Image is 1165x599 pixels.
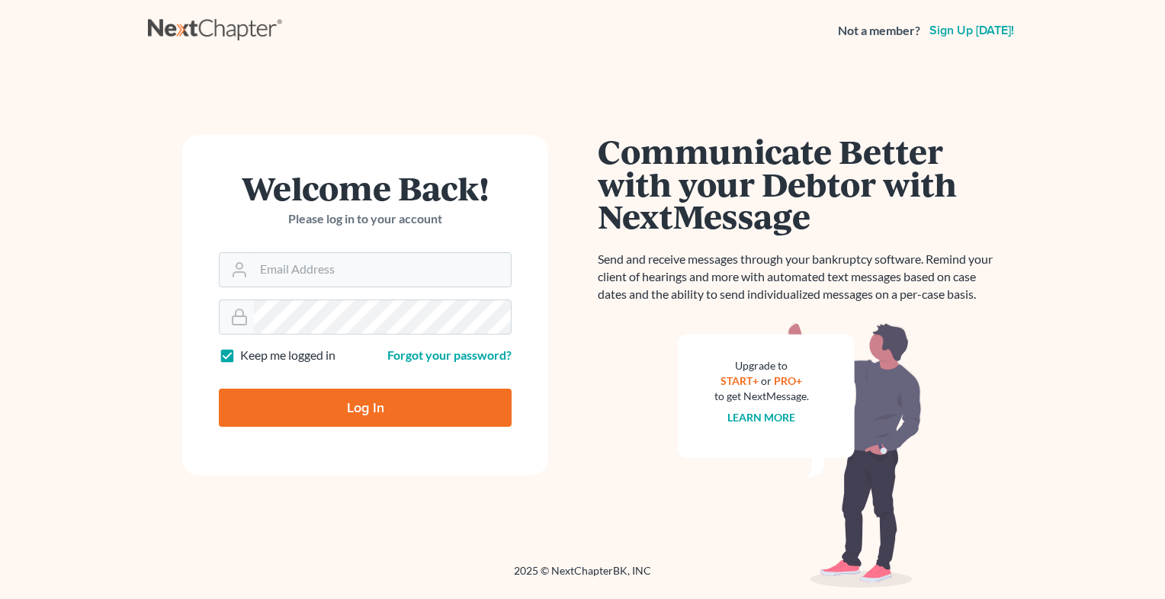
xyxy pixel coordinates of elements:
[219,171,512,204] h1: Welcome Back!
[219,389,512,427] input: Log In
[219,210,512,228] p: Please log in to your account
[387,348,512,362] a: Forgot your password?
[838,22,920,40] strong: Not a member?
[254,253,511,287] input: Email Address
[721,374,759,387] a: START+
[240,347,335,364] label: Keep me logged in
[728,411,796,424] a: Learn more
[598,135,1002,232] h1: Communicate Better with your Debtor with NextMessage
[762,374,772,387] span: or
[678,322,922,588] img: nextmessage_bg-59042aed3d76b12b5cd301f8e5b87938c9018125f34e5fa2b7a6b67550977c72.svg
[714,358,809,373] div: Upgrade to
[148,563,1017,591] div: 2025 © NextChapterBK, INC
[714,389,809,404] div: to get NextMessage.
[926,24,1017,37] a: Sign up [DATE]!
[598,251,1002,303] p: Send and receive messages through your bankruptcy software. Remind your client of hearings and mo...
[775,374,803,387] a: PRO+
